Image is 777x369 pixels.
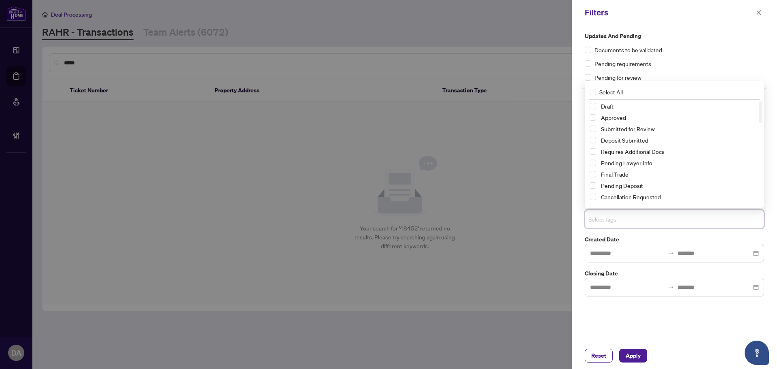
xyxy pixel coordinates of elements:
span: Pending requirements [594,59,651,68]
label: Closing Date [585,269,764,278]
button: Apply [619,349,647,363]
label: Updates and Pending [585,32,764,41]
span: Select Draft [590,103,596,109]
span: Submitted for Review [601,125,655,132]
span: Select Pending Deposit [590,182,596,189]
span: to [668,284,674,290]
span: Pending Deposit [598,181,759,190]
span: Pending Lawyer Info [601,159,652,166]
span: Reset [591,349,606,362]
span: Submitted for Review [598,124,759,134]
span: Approved [598,113,759,122]
span: With Payroll [598,203,759,213]
span: Approved [601,114,626,121]
span: Cancellation Requested [598,192,759,202]
span: swap-right [668,284,674,290]
span: close [756,10,762,15]
span: Select Approved [590,114,596,121]
span: Select Requires Additional Docs [590,148,596,155]
span: Final Trade [601,171,628,178]
button: Reset [585,349,613,363]
span: Select All [596,87,626,96]
span: Select Pending Lawyer Info [590,160,596,166]
span: Documents to be validated [594,45,662,54]
label: Created Date [585,235,764,244]
span: With Payroll [601,205,631,212]
span: Pending Deposit [601,182,643,189]
span: to [668,250,674,256]
span: Select Cancellation Requested [590,194,596,200]
span: Requires Additional Docs [601,148,664,155]
span: Draft [598,101,759,111]
span: Requires Additional Docs [598,147,759,156]
span: Select Deposit Submitted [590,137,596,143]
span: Deposit Submitted [598,135,759,145]
span: Draft [601,102,614,110]
span: Apply [626,349,641,362]
span: Deposit Submitted [601,137,648,144]
span: swap-right [668,250,674,256]
span: Cancellation Requested [601,193,661,200]
span: Select Final Trade [590,171,596,177]
button: Open asap [745,341,769,365]
span: Final Trade [598,169,759,179]
div: Filters [585,6,754,19]
span: Pending for review [594,73,641,82]
span: Select Submitted for Review [590,126,596,132]
span: Pending Lawyer Info [598,158,759,168]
